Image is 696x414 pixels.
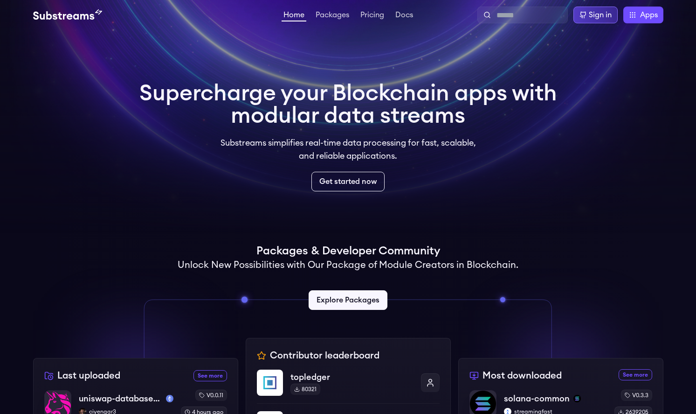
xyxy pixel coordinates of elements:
[358,11,386,21] a: Pricing
[195,390,227,401] div: v0.0.11
[640,9,658,21] span: Apps
[166,395,173,402] img: sepolia
[621,390,652,401] div: v0.3.3
[79,392,162,405] p: uniswap-database-changes-sepolia
[393,11,415,21] a: Docs
[282,11,306,21] a: Home
[139,82,557,127] h1: Supercharge your Blockchain apps with modular data streams
[309,290,387,310] a: Explore Packages
[257,370,440,403] a: topledgertopledger80321
[314,11,351,21] a: Packages
[290,384,320,395] div: 80321
[178,259,518,272] h2: Unlock New Possibilities with Our Package of Module Creators in Blockchain.
[256,244,440,259] h1: Packages & Developer Community
[257,370,283,396] img: topledger
[573,7,618,23] a: Sign in
[33,9,102,21] img: Substream's logo
[573,395,581,402] img: solana
[311,172,385,191] a: Get started now
[193,370,227,381] a: See more recently uploaded packages
[290,371,413,384] p: topledger
[504,392,570,405] p: solana-common
[619,369,652,380] a: See more most downloaded packages
[214,136,482,162] p: Substreams simplifies real-time data processing for fast, scalable, and reliable applications.
[589,9,612,21] div: Sign in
